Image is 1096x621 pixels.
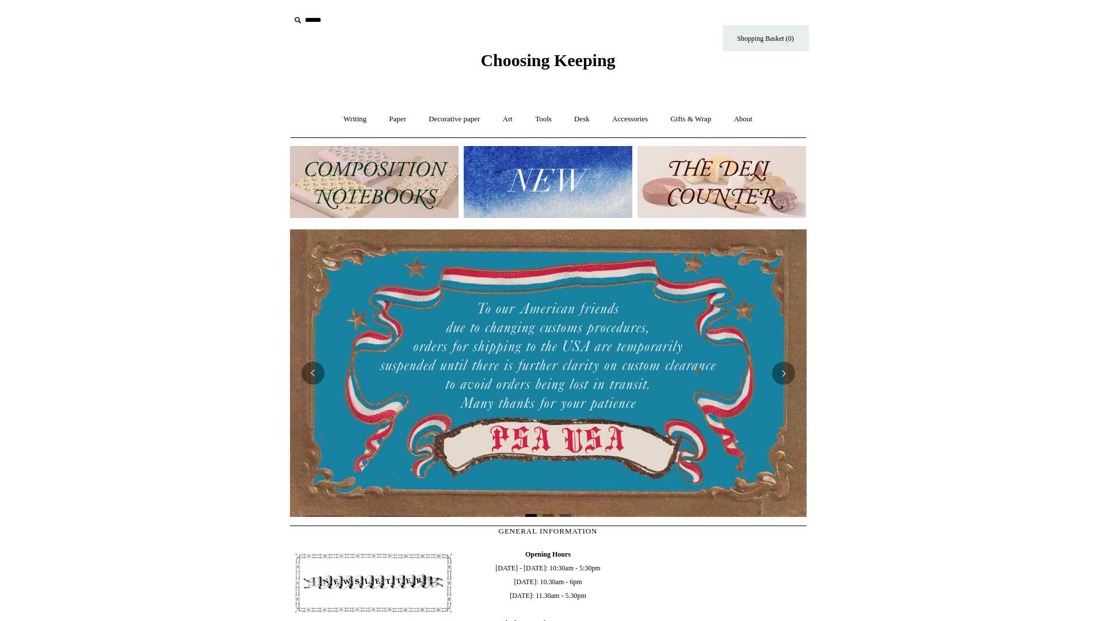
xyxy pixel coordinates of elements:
[290,146,459,218] img: 202302 Composition ledgers.jpg__PID:69722ee6-fa44-49dd-a067-31375e5d54ec
[480,51,615,70] span: Choosing Keeping
[637,146,806,218] img: The Deli Counter
[290,547,457,619] img: pf-4db91bb9--1305-Newsletter-Button_1200x.jpg
[525,514,537,517] button: Page 1
[602,104,658,135] a: Accessories
[379,104,417,135] a: Paper
[301,362,324,385] button: Previous
[290,229,807,517] img: USA PSA .jpg__PID:33428022-6587-48b7-8b57-d7eefc91f15a
[492,104,523,135] a: Art
[772,362,795,385] button: Next
[464,146,632,218] img: New.jpg__PID:f73bdf93-380a-4a35-bcfe-7823039498e1
[480,60,615,68] a: Choosing Keeping
[723,104,763,135] a: About
[660,104,721,135] a: Gifts & Wrap
[560,514,571,517] button: Page 3
[418,104,490,135] a: Decorative paper
[564,104,600,135] a: Desk
[499,527,598,535] span: GENERAL INFORMATION
[525,550,571,558] b: Opening Hours
[333,104,377,135] a: Writing
[723,25,809,51] a: Shopping Basket (0)
[525,104,562,135] a: Tools
[543,514,554,517] button: Page 2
